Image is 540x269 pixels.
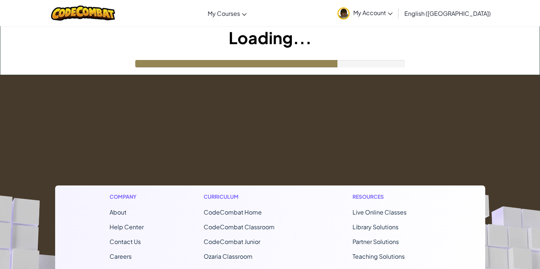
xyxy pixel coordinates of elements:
a: Live Online Classes [353,208,407,216]
h1: Curriculum [204,193,293,201]
img: avatar [337,7,350,20]
a: About [110,208,126,216]
a: Library Solutions [353,223,398,231]
a: Careers [110,252,132,260]
span: English ([GEOGRAPHIC_DATA]) [404,10,491,17]
h1: Resources [353,193,431,201]
a: Teaching Solutions [353,252,405,260]
span: My Account [353,9,393,17]
a: Help Center [110,223,144,231]
a: CodeCombat Classroom [204,223,275,231]
a: Ozaria Classroom [204,252,253,260]
h1: Loading... [0,26,540,49]
span: My Courses [208,10,240,17]
span: CodeCombat Home [204,208,262,216]
a: My Courses [204,3,250,23]
a: CodeCombat Junior [204,238,260,245]
a: Partner Solutions [353,238,399,245]
span: Contact Us [110,238,141,245]
a: English ([GEOGRAPHIC_DATA]) [401,3,494,23]
img: CodeCombat logo [51,6,115,21]
h1: Company [110,193,144,201]
a: My Account [334,1,396,25]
